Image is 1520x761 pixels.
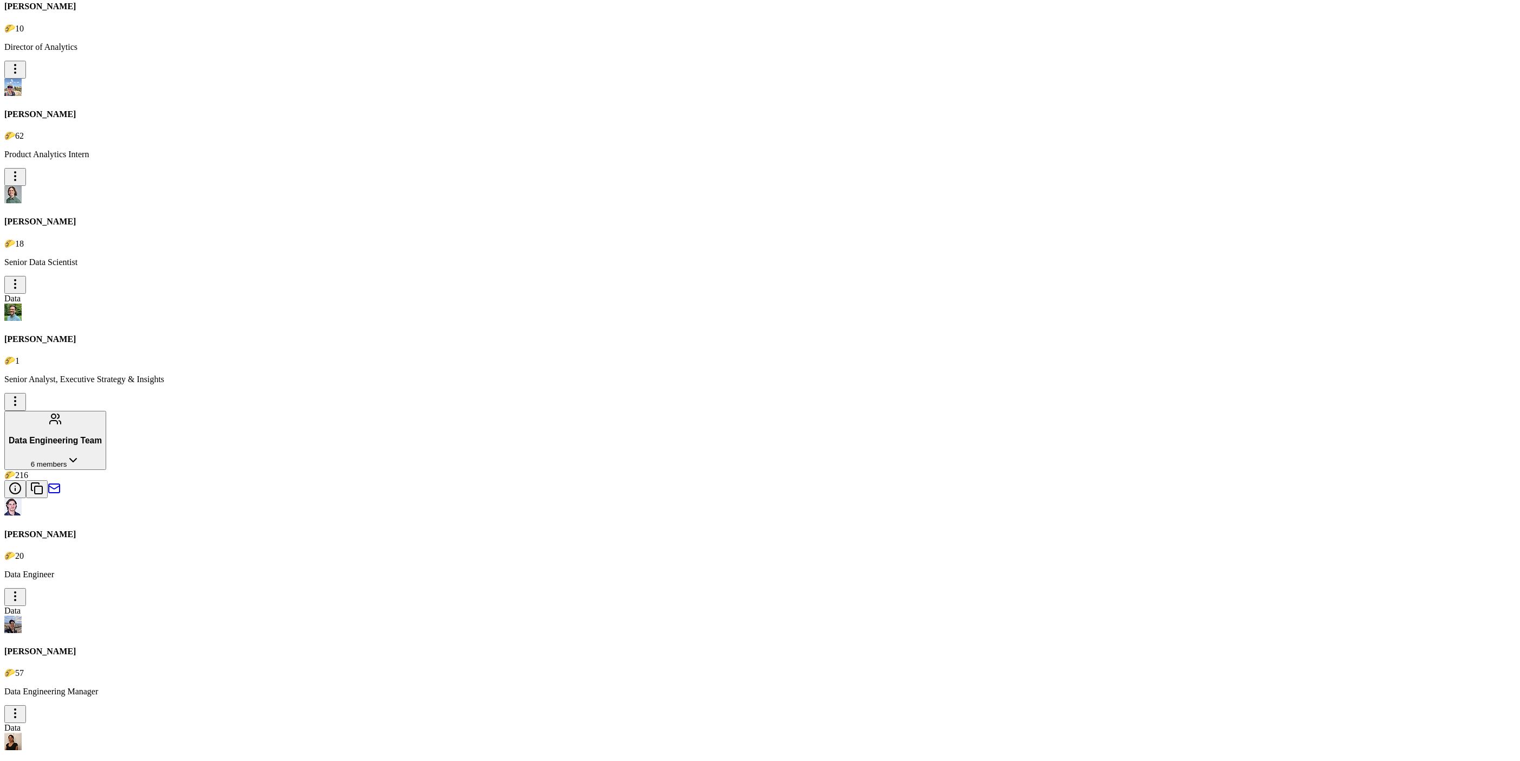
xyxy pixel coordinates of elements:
span: Data [4,723,21,732]
span: 6 members [31,460,67,468]
p: Senior Data Scientist [4,257,1516,267]
button: Data Engineering Team6 members [4,411,106,470]
p: Director of Analytics [4,42,1516,52]
h4: [PERSON_NAME] [4,647,1516,656]
span: taco [4,131,15,140]
span: 62 [15,131,24,140]
span: taco [4,24,15,33]
p: Product Analytics Intern [4,150,1516,159]
a: Send email [48,487,61,496]
span: 18 [15,239,24,248]
span: Data [4,294,21,303]
span: 10 [15,24,24,33]
h4: [PERSON_NAME] [4,109,1516,119]
span: 20 [15,551,24,560]
p: Senior Analyst, Executive Strategy & Insights [4,375,1516,384]
span: 1 [15,356,20,365]
h3: Data Engineering Team [9,436,102,446]
p: Data Engineering Manager [4,687,1516,696]
span: taco [4,356,15,365]
span: 216 [15,470,28,480]
span: 57 [15,668,24,678]
span: Data [4,606,21,615]
span: taco [4,668,15,678]
button: Copy email addresses [26,480,48,498]
h4: [PERSON_NAME] [4,217,1516,227]
span: taco [4,551,15,560]
span: taco [4,239,15,248]
span: taco [4,470,15,480]
h4: [PERSON_NAME] [4,2,1516,11]
h4: [PERSON_NAME] [4,530,1516,539]
p: Data Engineer [4,570,1516,579]
h4: [PERSON_NAME] [4,334,1516,344]
button: Open Data Engineering Team info panel [4,480,26,498]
